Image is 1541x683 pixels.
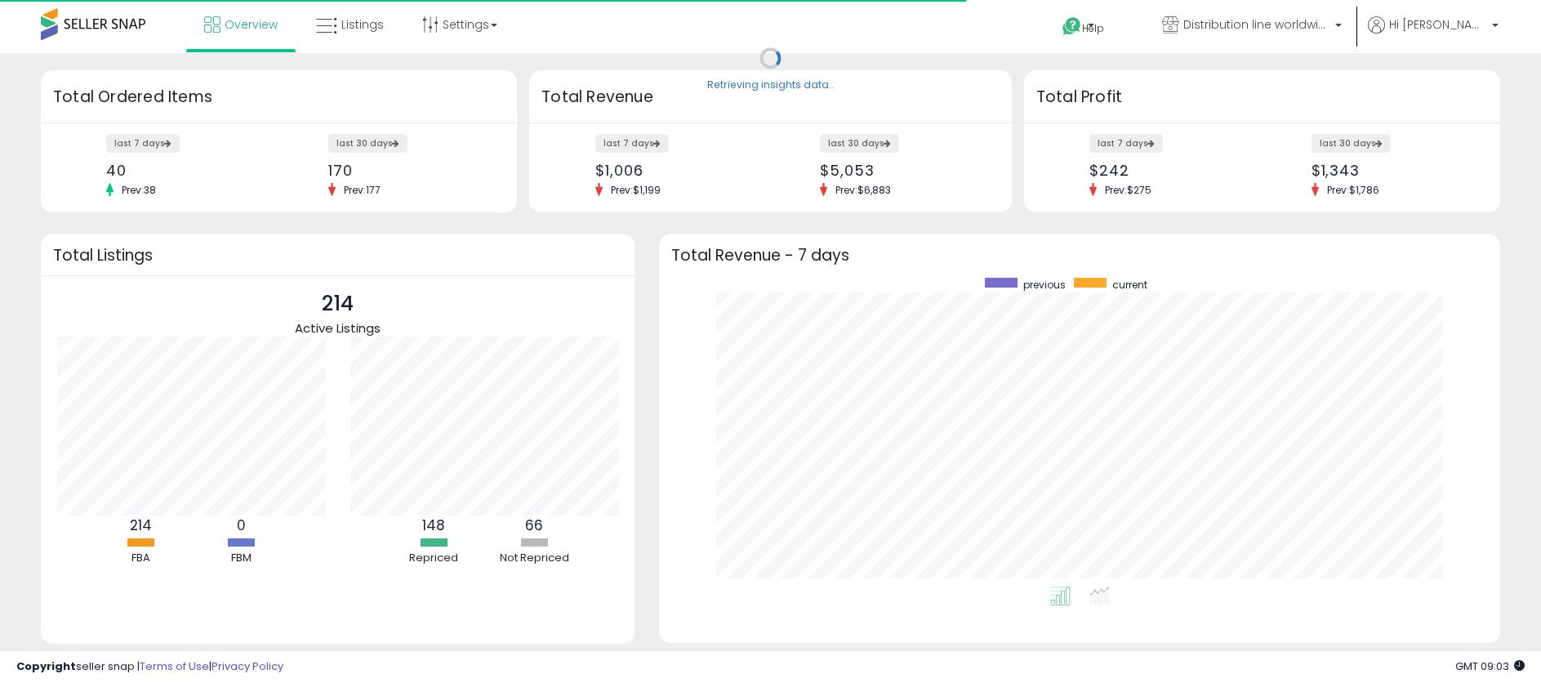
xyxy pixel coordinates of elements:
span: Prev: $275 [1097,183,1160,197]
strong: Copyright [16,658,76,674]
p: 214 [295,288,381,319]
div: Not Repriced [485,551,583,566]
span: previous [1023,278,1066,292]
span: Distribution line worldwide ([GEOGRAPHIC_DATA]) [1183,16,1330,33]
span: Active Listings [295,319,381,337]
i: Get Help [1062,16,1082,37]
span: Prev: 177 [336,183,389,197]
div: $5,053 [820,162,982,179]
span: current [1112,278,1147,292]
a: Hi [PERSON_NAME] [1368,16,1499,53]
div: FBA [92,551,190,566]
span: Listings [341,16,384,33]
a: Privacy Policy [212,658,283,674]
h3: Total Listings [53,249,622,261]
div: 40 [106,162,266,179]
label: last 30 days [820,134,899,153]
h3: Total Revenue [541,86,1000,109]
span: Prev: $6,883 [827,183,899,197]
div: 170 [328,162,488,179]
span: Overview [225,16,278,33]
b: 214 [130,516,152,535]
label: last 30 days [328,134,408,153]
b: 148 [422,516,445,535]
label: last 30 days [1312,134,1391,153]
div: $242 [1089,162,1249,179]
div: FBM [193,551,291,566]
label: last 7 days [595,134,669,153]
span: Prev: 38 [114,183,164,197]
div: $1,343 [1312,162,1472,179]
a: Help [1049,4,1136,53]
span: Hi [PERSON_NAME] [1389,16,1487,33]
div: seller snap | | [16,659,283,675]
label: last 7 days [106,134,180,153]
span: Prev: $1,199 [603,183,669,197]
h3: Total Profit [1036,86,1488,109]
span: Help [1082,21,1104,35]
b: 0 [237,516,246,535]
h3: Total Ordered Items [53,86,505,109]
b: 66 [525,516,543,535]
div: $1,006 [595,162,758,179]
h3: Total Revenue - 7 days [671,249,1488,261]
a: Terms of Use [140,658,209,674]
div: Retrieving insights data.. [707,78,834,93]
label: last 7 days [1089,134,1163,153]
div: Repriced [385,551,483,566]
span: 2025-08-11 09:03 GMT [1455,658,1525,674]
span: Prev: $1,786 [1319,183,1387,197]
